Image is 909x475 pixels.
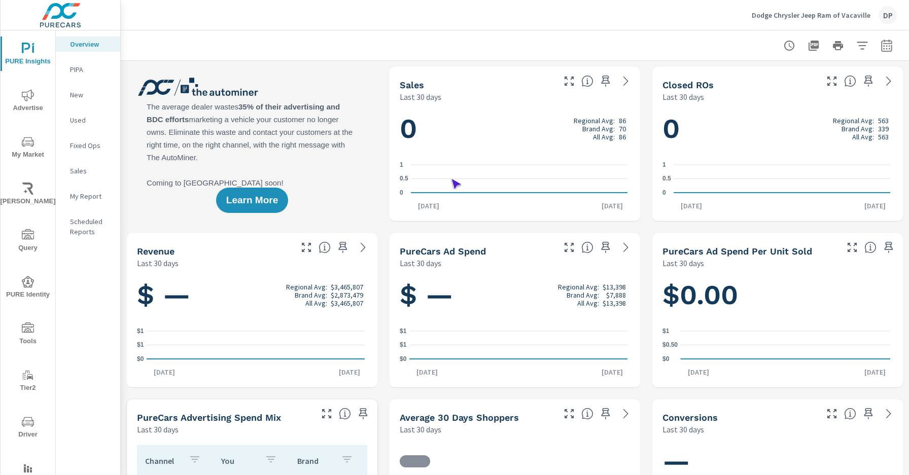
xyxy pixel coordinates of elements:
div: New [56,87,120,102]
span: Query [4,229,52,254]
button: "Export Report to PDF" [803,35,824,56]
p: All Avg: [852,133,874,141]
span: Number of vehicles sold by the dealership over the selected date range. [Source: This data is sou... [581,75,593,87]
a: See more details in report [618,73,634,89]
h1: $ — [400,278,630,312]
button: Make Fullscreen [844,239,860,255]
button: Apply Filters [852,35,872,56]
p: 563 [878,117,889,125]
span: Number of Repair Orders Closed by the selected dealership group over the selected time range. [So... [844,75,856,87]
p: Last 30 days [400,423,441,435]
p: [DATE] [595,201,630,211]
p: Overview [70,39,112,49]
span: Save this to your personalized report [335,239,351,255]
div: Overview [56,36,120,52]
text: $1 [400,327,407,335]
p: $13,398 [603,299,626,307]
p: Brand [297,456,333,466]
div: Used [56,113,120,128]
p: [DATE] [147,367,182,377]
p: Regional Avg: [286,283,327,291]
p: Channel [145,456,181,466]
text: 0.5 [400,175,408,182]
div: Fixed Ops [56,138,120,153]
p: You [221,456,257,466]
a: See more details in report [355,239,371,255]
span: Save this to your personalized report [598,239,614,255]
text: $1 [400,342,407,349]
p: [DATE] [857,201,893,211]
text: 0 [662,189,666,196]
p: [DATE] [674,201,709,211]
text: 0.5 [662,175,671,182]
text: $0 [137,355,144,362]
p: Last 30 days [662,423,704,435]
text: 1 [662,161,666,168]
button: Make Fullscreen [319,406,335,422]
button: Print Report [828,35,848,56]
p: 563 [878,133,889,141]
p: [DATE] [595,367,630,377]
span: Learn More [226,196,278,205]
p: Brand Avg: [842,125,874,133]
div: DP [879,6,897,24]
p: Dodge Chrysler Jeep Ram of Vacaville [752,11,870,20]
p: Brand Avg: [567,291,599,299]
p: 86 [619,117,626,125]
p: New [70,90,112,100]
span: A rolling 30 day total of daily Shoppers on the dealership website, averaged over the selected da... [581,408,593,420]
span: Tier2 [4,369,52,394]
h5: Revenue [137,246,174,257]
h1: 0 [400,112,630,146]
span: Save this to your personalized report [598,73,614,89]
text: $0 [400,355,407,362]
p: Last 30 days [662,257,704,269]
span: The number of dealer-specified goals completed by a visitor. [Source: This data is provided by th... [844,408,856,420]
button: Select Date Range [877,35,897,56]
p: My Report [70,191,112,201]
h5: PureCars Ad Spend Per Unit Sold [662,246,812,257]
p: PIPA [70,64,112,75]
span: My Market [4,136,52,161]
span: Save this to your personalized report [860,406,877,422]
span: Average cost of advertising per each vehicle sold at the dealer over the selected date range. The... [864,241,877,253]
text: 1 [400,161,403,168]
text: $0 [662,355,670,362]
p: [DATE] [681,367,716,377]
span: Save this to your personalized report [598,406,614,422]
p: Brand Avg: [295,291,327,299]
p: $3,465,807 [331,299,363,307]
span: This table looks at how you compare to the amount of budget you spend per channel as opposed to y... [339,408,351,420]
p: Used [70,115,112,125]
span: Driver [4,416,52,441]
span: Save this to your personalized report [355,406,371,422]
p: Regional Avg: [574,117,615,125]
button: Make Fullscreen [561,406,577,422]
p: [DATE] [857,367,893,377]
h5: Average 30 Days Shoppers [400,412,519,423]
p: All Avg: [577,299,599,307]
span: Total sales revenue over the selected date range. [Source: This data is sourced from the dealer’s... [319,241,331,253]
button: Make Fullscreen [824,406,840,422]
p: Last 30 days [662,91,704,103]
div: Scheduled Reports [56,214,120,239]
a: See more details in report [881,406,897,422]
a: See more details in report [618,406,634,422]
a: See more details in report [618,239,634,255]
p: Last 30 days [400,257,441,269]
text: 0 [400,189,403,196]
button: Learn More [216,188,288,213]
button: Make Fullscreen [298,239,314,255]
div: Sales [56,163,120,178]
p: $3,465,807 [331,283,363,291]
p: [DATE] [332,367,367,377]
p: [DATE] [409,367,445,377]
h1: $0.00 [662,278,893,312]
div: PIPA [56,62,120,77]
p: $13,398 [603,283,626,291]
text: $0.50 [662,342,678,349]
h5: Sales [400,80,424,90]
p: 339 [878,125,889,133]
p: Last 30 days [137,257,179,269]
text: $1 [137,327,144,335]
